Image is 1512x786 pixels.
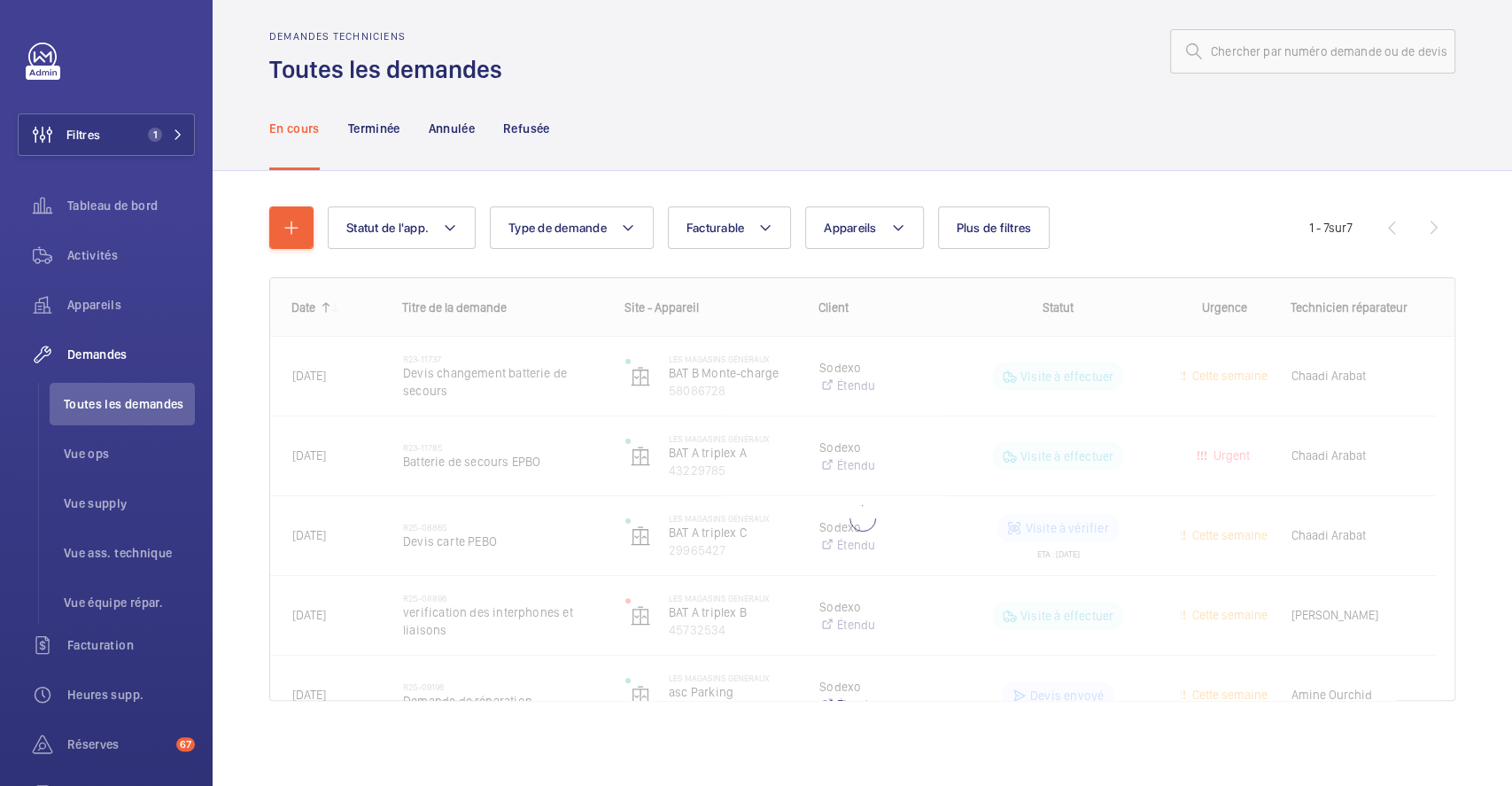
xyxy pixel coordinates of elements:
span: Vue ass. technique [64,544,195,562]
button: Plus de filtres [938,206,1051,249]
span: Vue supply [64,494,195,512]
span: 1 - 7 7 [1309,222,1353,234]
span: Filtres [66,126,100,144]
p: Terminée [348,120,400,137]
span: Heures supp. [67,686,195,704]
span: Plus de filtres [957,221,1032,235]
button: Filtres1 [18,113,195,156]
button: Statut de l'app. [328,206,476,249]
p: En cours [269,120,320,137]
span: Vue ops [64,445,195,463]
span: Demandes [67,346,195,363]
span: Tableau de bord [67,197,195,214]
span: Activités [67,246,195,264]
h2: Demandes techniciens [269,30,513,43]
h1: Toutes les demandes [269,53,513,86]
span: Type de demande [508,221,607,235]
span: Facturable [686,221,745,235]
span: Toutes les demandes [64,395,195,413]
button: Type de demande [490,206,654,249]
span: 1 [148,128,162,142]
button: Appareils [805,206,923,249]
p: Refusée [503,120,549,137]
span: Appareils [824,221,876,235]
p: Annulée [429,120,475,137]
span: sur [1329,221,1346,235]
span: Statut de l'app. [346,221,429,235]
button: Facturable [668,206,792,249]
span: Facturation [67,636,195,654]
span: Réserves [67,735,169,753]
span: 67 [176,737,195,751]
span: Vue équipe répar. [64,594,195,611]
span: Appareils [67,296,195,314]
input: Chercher par numéro demande ou de devis [1170,29,1455,74]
